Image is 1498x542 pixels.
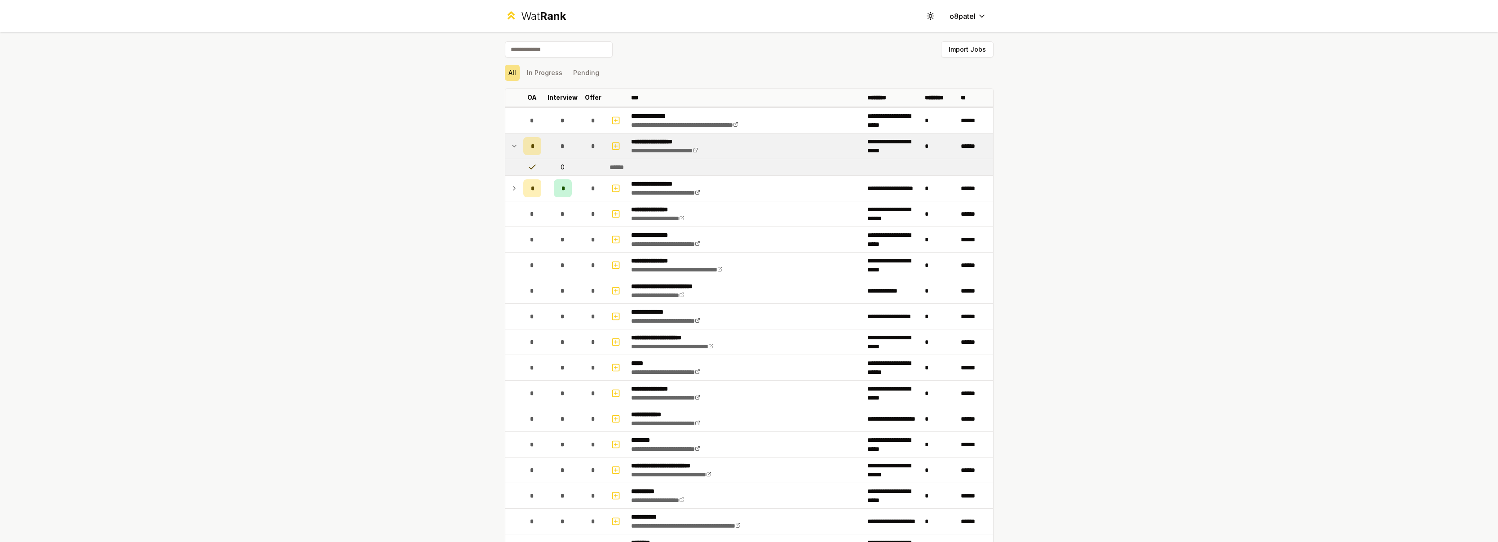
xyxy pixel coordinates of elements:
p: OA [527,93,537,102]
button: Import Jobs [941,41,994,58]
p: Interview [548,93,578,102]
div: Wat [521,9,566,23]
a: WatRank [505,9,566,23]
span: Rank [540,9,566,22]
button: All [505,65,520,81]
td: 0 [545,159,581,175]
p: Offer [585,93,601,102]
button: Pending [570,65,603,81]
button: o8patel [942,8,994,24]
span: o8patel [950,11,976,22]
button: In Progress [523,65,566,81]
